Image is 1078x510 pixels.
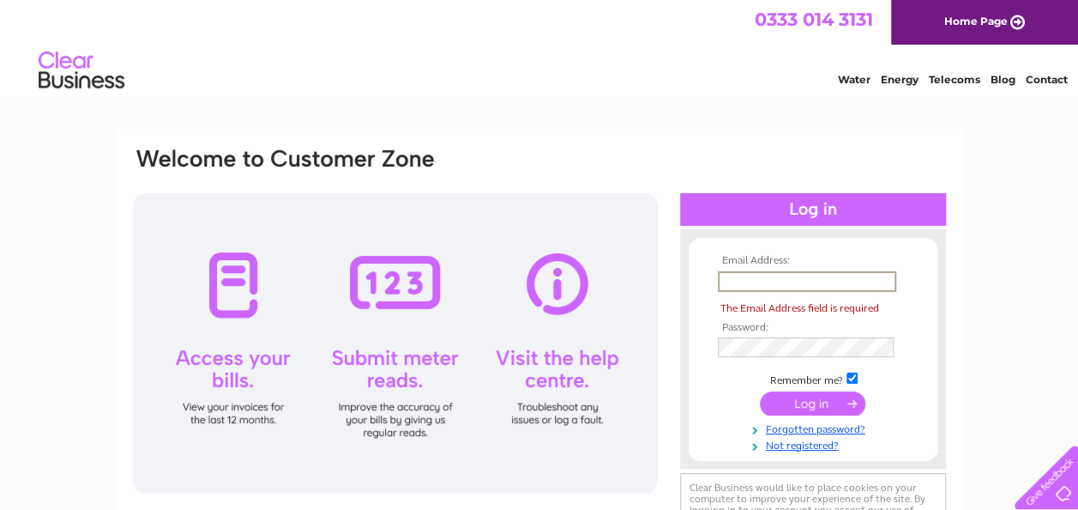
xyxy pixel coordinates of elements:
a: Water [838,73,870,86]
th: Password: [714,322,912,334]
span: The Email Address field is required [720,302,879,314]
img: logo.png [38,45,125,97]
div: Clear Business is a trading name of Verastar Limited (registered in [GEOGRAPHIC_DATA] No. 3667643... [135,9,945,83]
td: Remember me? [714,370,912,387]
a: Blog [991,73,1015,86]
a: 0333 014 3131 [755,9,873,30]
th: Email Address: [714,255,912,267]
a: Telecoms [929,73,980,86]
a: Contact [1026,73,1068,86]
a: Not registered? [718,436,912,452]
a: Energy [881,73,918,86]
input: Submit [760,392,865,416]
a: Forgotten password? [718,420,912,436]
